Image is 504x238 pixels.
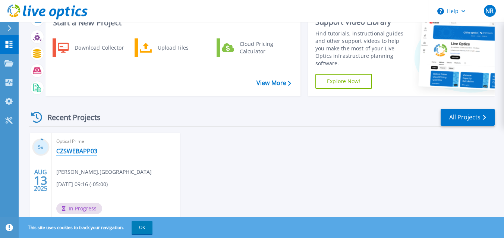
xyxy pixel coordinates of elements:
button: OK [132,221,152,234]
div: Recent Projects [29,108,111,126]
div: Find tutorials, instructional guides and other support videos to help you make the most of your L... [315,30,408,67]
span: NR [485,8,494,14]
span: This site uses cookies to track your navigation. [21,221,152,234]
div: AUG 2025 [34,167,48,194]
a: Download Collector [53,38,129,57]
a: All Projects [441,109,495,126]
h3: Start a New Project [53,19,291,27]
span: [DATE] 09:16 (-05:00) [56,180,108,188]
div: Cloud Pricing Calculator [236,40,291,55]
a: Explore Now! [315,74,372,89]
span: Optical Prime [56,137,176,145]
span: Project ID: 3013640 [128,216,174,224]
a: Cloud Pricing Calculator [217,38,293,57]
span: 13 [34,177,47,184]
span: In Progress [56,203,102,214]
a: View More [256,79,291,87]
a: CZSWEBAPP03 [56,147,97,155]
h3: 5 [32,143,50,152]
span: % [41,145,43,150]
span: [PERSON_NAME] , [GEOGRAPHIC_DATA] [56,168,152,176]
a: Upload Files [135,38,211,57]
div: Upload Files [154,40,209,55]
div: Download Collector [71,40,127,55]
